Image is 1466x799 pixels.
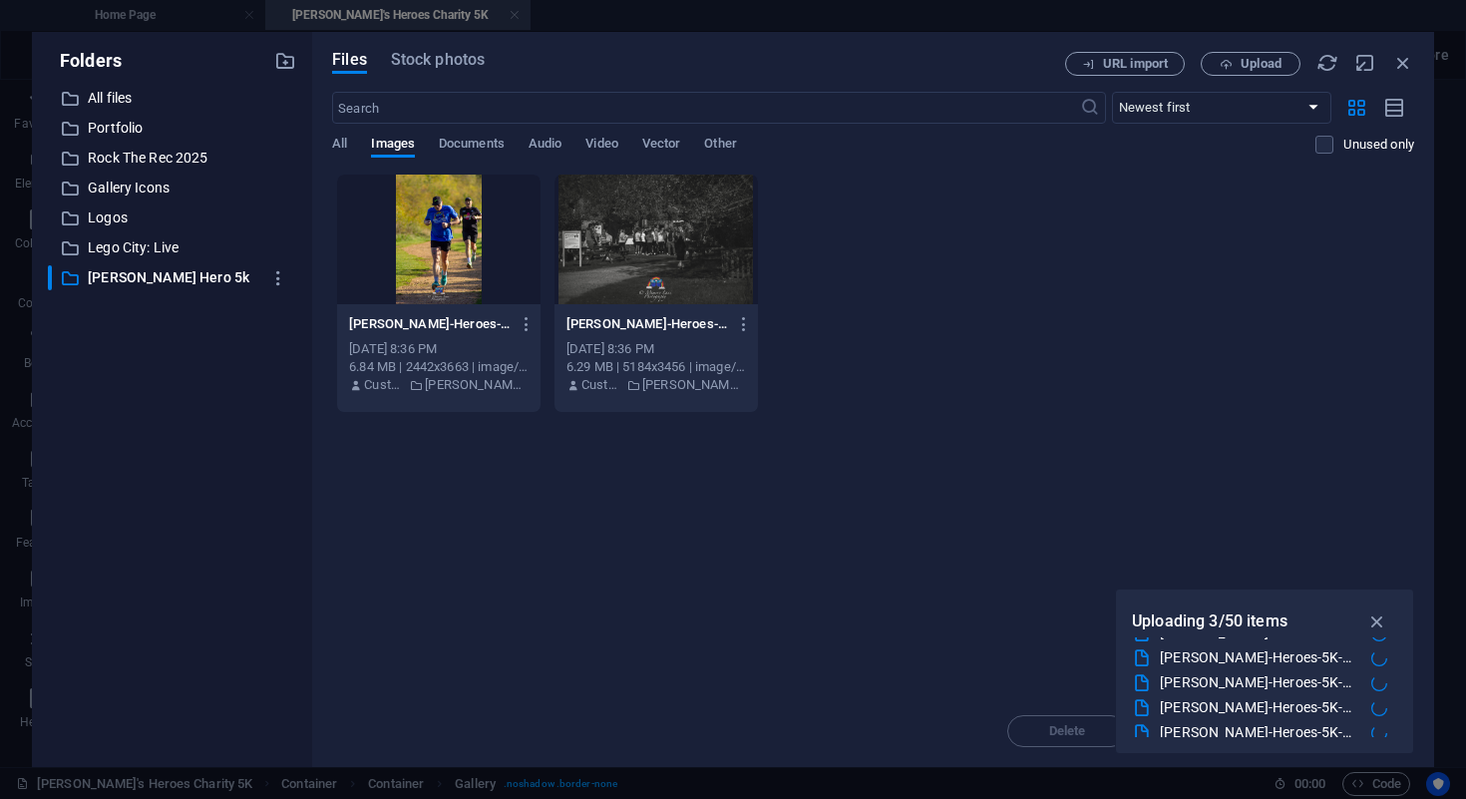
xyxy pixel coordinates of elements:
[581,376,621,394] p: Customer
[48,48,122,74] p: Folders
[1241,58,1282,70] span: Upload
[8,582,985,694] div: ​
[332,92,1079,124] input: Search
[88,87,259,110] p: All files
[371,132,415,160] span: Images
[704,132,736,160] span: Other
[349,376,529,394] div: By: Customer | Folder: Holly Hero 5k
[585,132,617,160] span: Video
[48,176,296,200] div: Gallery Icons
[364,376,404,394] p: Customer
[1065,52,1185,76] button: URL import
[48,235,296,260] div: Lego City: Live
[88,147,259,170] p: Rock The Rec 2025
[88,236,259,259] p: Lego City: Live
[566,315,727,333] p: Holly-Heroes-5K-01-BVgzDBVWN6ETx2bmVUtVnw.jpg
[642,376,746,394] p: [PERSON_NAME] Hero 5k
[566,340,746,358] div: [DATE] 8:36 PM
[349,340,529,358] div: [DATE] 8:36 PM
[88,206,259,229] p: Logos
[48,265,296,290] div: ​[PERSON_NAME] Hero 5k
[1392,52,1414,74] i: Close
[1132,608,1287,634] p: Uploading 3/50 items
[529,132,561,160] span: Audio
[48,265,52,290] div: ​
[1160,671,1355,694] div: [PERSON_NAME]-Heroes-5K-10.jpg
[88,117,259,140] p: Portfolio
[48,116,296,141] div: Portfolio
[88,266,259,289] p: [PERSON_NAME] Hero 5k
[1354,52,1376,74] i: Minimize
[566,358,746,376] div: 6.29 MB | 5184x3456 | image/jpeg
[391,48,485,72] span: Stock photos
[425,376,529,394] p: [PERSON_NAME] Hero 5k
[274,50,296,72] i: Create new folder
[332,132,347,160] span: All
[1160,721,1355,744] div: [PERSON_NAME]-Heroes-5K-12.jpg
[1316,52,1338,74] i: Reload
[1160,696,1355,719] div: [PERSON_NAME]-Heroes-5K-11.jpg
[1103,58,1168,70] span: URL import
[48,146,296,171] div: Rock The Rec 2025
[1201,52,1300,76] button: Upload
[1343,136,1414,154] p: Displays only files that are not in use on the website. Files added during this session can still...
[88,177,259,200] p: Gallery Icons
[349,358,529,376] div: 6.84 MB | 2442x3663 | image/jpeg
[48,205,296,230] div: Logos
[642,132,681,160] span: Vector
[349,315,510,333] p: Holly-Heroes-5K-02-EuH2JtQCwNGrB8sot7gIYQ.jpg
[566,376,746,394] div: By: Customer | Folder: Holly Hero 5k
[1160,646,1355,669] div: [PERSON_NAME]-Heroes-5K-09.jpg
[332,48,367,72] span: Files
[439,132,505,160] span: Documents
